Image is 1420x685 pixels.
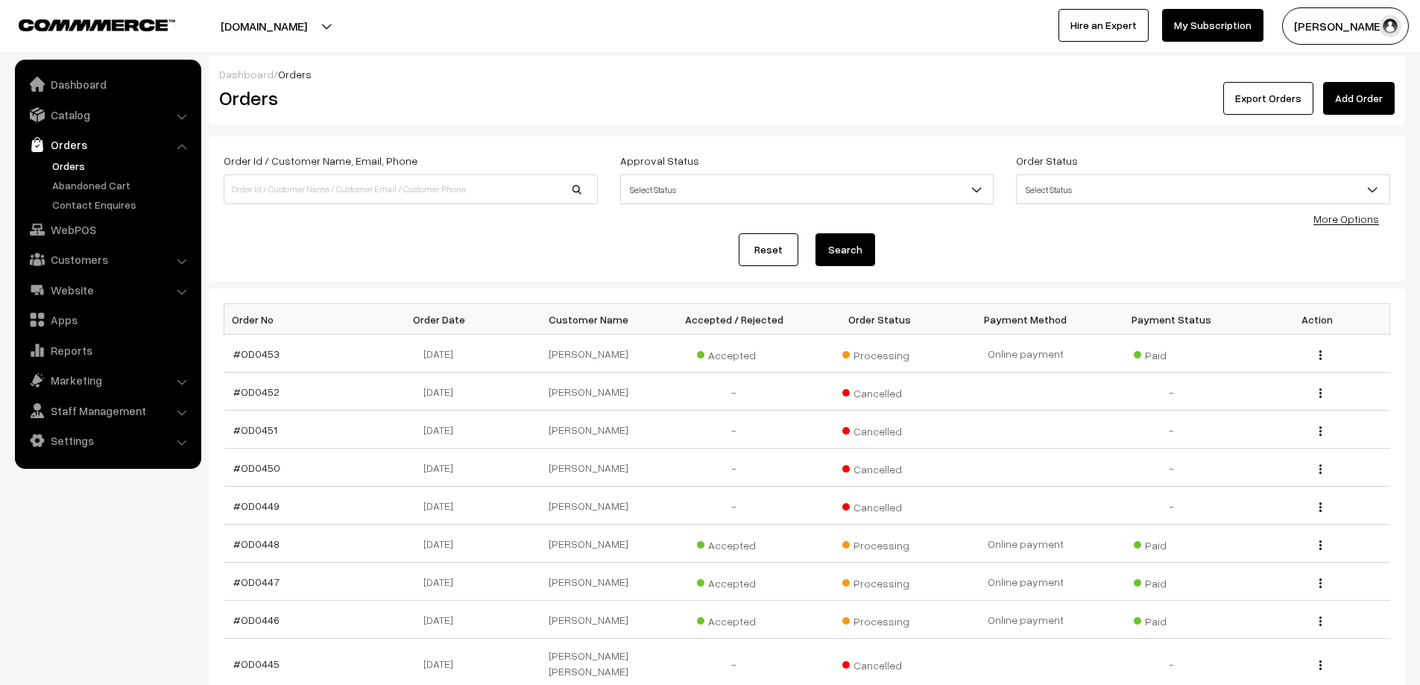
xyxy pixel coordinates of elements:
[516,563,662,601] td: [PERSON_NAME]
[620,174,994,204] span: Select Status
[19,216,196,243] a: WebPOS
[224,153,417,168] label: Order Id / Customer Name, Email, Phone
[1134,534,1208,553] span: Paid
[370,373,516,411] td: [DATE]
[1319,660,1322,670] img: Menu
[370,335,516,373] td: [DATE]
[48,177,196,193] a: Abandoned Cart
[661,304,807,335] th: Accepted / Rejected
[661,373,807,411] td: -
[953,563,1099,601] td: Online payment
[1017,177,1389,203] span: Select Status
[1134,610,1208,629] span: Paid
[842,610,917,629] span: Processing
[807,304,953,335] th: Order Status
[48,158,196,174] a: Orders
[697,534,771,553] span: Accepted
[19,101,196,128] a: Catalog
[1323,82,1395,115] a: Add Order
[1319,616,1322,626] img: Menu
[370,487,516,525] td: [DATE]
[739,233,798,266] a: Reset
[19,427,196,454] a: Settings
[697,344,771,363] span: Accepted
[219,86,596,110] h2: Orders
[233,537,280,550] a: #OD0448
[1134,572,1208,591] span: Paid
[370,304,516,335] th: Order Date
[661,487,807,525] td: -
[1313,212,1379,225] a: More Options
[1016,174,1390,204] span: Select Status
[19,15,149,33] a: COMMMERCE
[953,601,1099,639] td: Online payment
[516,525,662,563] td: [PERSON_NAME]
[233,385,280,398] a: #OD0452
[1099,411,1245,449] td: -
[1099,487,1245,525] td: -
[953,304,1099,335] th: Payment Method
[842,382,917,401] span: Cancelled
[842,344,917,363] span: Processing
[1319,350,1322,360] img: Menu
[842,654,917,673] span: Cancelled
[516,487,662,525] td: [PERSON_NAME]
[219,66,1395,82] div: /
[233,423,277,436] a: #OD0451
[842,420,917,439] span: Cancelled
[1379,15,1401,37] img: user
[516,304,662,335] th: Customer Name
[516,601,662,639] td: [PERSON_NAME]
[370,525,516,563] td: [DATE]
[1134,344,1208,363] span: Paid
[697,572,771,591] span: Accepted
[224,174,598,204] input: Order Id / Customer Name / Customer Email / Customer Phone
[370,411,516,449] td: [DATE]
[370,449,516,487] td: [DATE]
[19,337,196,364] a: Reports
[661,449,807,487] td: -
[842,572,917,591] span: Processing
[815,233,875,266] button: Search
[620,153,699,168] label: Approval Status
[842,534,917,553] span: Processing
[19,277,196,303] a: Website
[19,131,196,158] a: Orders
[219,68,274,81] a: Dashboard
[842,458,917,477] span: Cancelled
[1319,502,1322,512] img: Menu
[224,304,370,335] th: Order No
[19,19,175,31] img: COMMMERCE
[621,177,994,203] span: Select Status
[278,68,312,81] span: Orders
[953,525,1099,563] td: Online payment
[516,335,662,373] td: [PERSON_NAME]
[370,601,516,639] td: [DATE]
[516,449,662,487] td: [PERSON_NAME]
[1058,9,1149,42] a: Hire an Expert
[1319,464,1322,474] img: Menu
[168,7,359,45] button: [DOMAIN_NAME]
[233,499,280,512] a: #OD0449
[1099,304,1245,335] th: Payment Status
[1244,304,1390,335] th: Action
[19,246,196,273] a: Customers
[370,563,516,601] td: [DATE]
[19,306,196,333] a: Apps
[19,71,196,98] a: Dashboard
[233,575,280,588] a: #OD0447
[1319,578,1322,588] img: Menu
[842,496,917,515] span: Cancelled
[697,610,771,629] span: Accepted
[1282,7,1409,45] button: [PERSON_NAME] D
[1016,153,1078,168] label: Order Status
[516,373,662,411] td: [PERSON_NAME]
[233,657,280,670] a: #OD0445
[1223,82,1313,115] button: Export Orders
[1319,426,1322,436] img: Menu
[19,397,196,424] a: Staff Management
[1099,449,1245,487] td: -
[516,411,662,449] td: [PERSON_NAME]
[48,197,196,212] a: Contact Enquires
[233,613,280,626] a: #OD0446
